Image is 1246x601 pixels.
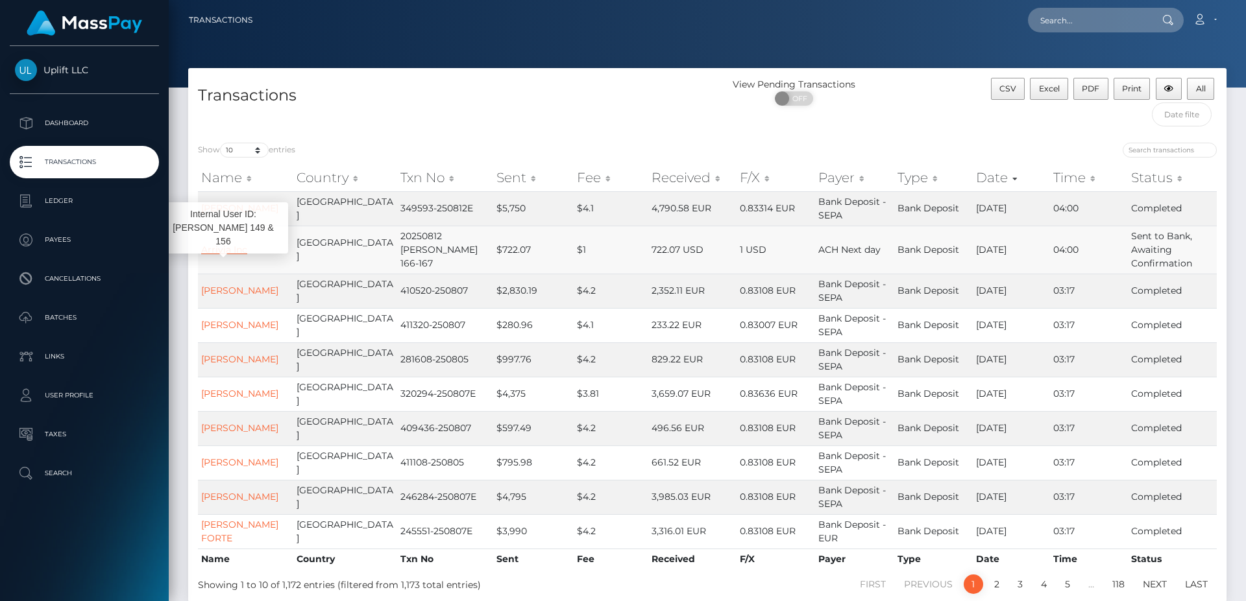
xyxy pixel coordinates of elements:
[1058,574,1077,594] a: 5
[493,308,574,342] td: $280.96
[1073,78,1108,100] button: PDF
[737,308,815,342] td: 0.83007 EUR
[973,226,1050,274] td: [DATE]
[999,84,1016,93] span: CSV
[493,445,574,480] td: $795.98
[894,548,973,569] th: Type
[201,285,278,296] a: [PERSON_NAME]
[648,342,737,377] td: 829.22 EUR
[574,226,648,274] td: $1
[1105,574,1132,594] a: 118
[737,342,815,377] td: 0.83108 EUR
[818,381,886,407] span: Bank Deposit - SEPA
[397,480,493,514] td: 246284-250807E
[1028,8,1150,32] input: Search...
[973,548,1050,569] th: Date
[894,308,973,342] td: Bank Deposit
[397,514,493,548] td: 245551-250807E
[1128,226,1217,274] td: Sent to Bank, Awaiting Confirmation
[198,548,293,569] th: Name
[1128,308,1217,342] td: Completed
[894,274,973,308] td: Bank Deposit
[10,64,159,76] span: Uplift LLC
[1128,342,1217,377] td: Completed
[201,491,278,502] a: [PERSON_NAME]
[293,411,397,445] td: [GEOGRAPHIC_DATA]
[737,411,815,445] td: 0.83108 EUR
[1152,102,1212,126] input: Date filter
[27,10,142,36] img: MassPay Logo
[201,422,278,434] a: [PERSON_NAME]
[737,274,815,308] td: 0.83108 EUR
[648,308,737,342] td: 233.22 EUR
[973,514,1050,548] td: [DATE]
[1050,165,1127,191] th: Time: activate to sort column ascending
[10,457,159,489] a: Search
[1050,226,1127,274] td: 04:00
[15,59,37,81] img: Uplift LLC
[737,226,815,274] td: 1 USD
[574,480,648,514] td: $4.2
[1050,548,1127,569] th: Time
[1128,480,1217,514] td: Completed
[574,191,648,226] td: $4.1
[293,548,397,569] th: Country
[493,165,574,191] th: Sent: activate to sort column ascending
[737,191,815,226] td: 0.83314 EUR
[293,165,397,191] th: Country: activate to sort column ascending
[397,548,493,569] th: Txn No
[1128,548,1217,569] th: Status
[648,480,737,514] td: 3,985.03 EUR
[10,224,159,256] a: Payees
[815,548,894,569] th: Payer
[1187,78,1214,100] button: All
[1050,445,1127,480] td: 03:17
[894,377,973,411] td: Bank Deposit
[737,377,815,411] td: 0.83636 EUR
[818,278,886,303] span: Bank Deposit - SEPA
[1123,143,1217,158] input: Search transactions
[10,146,159,178] a: Transactions
[1050,308,1127,342] td: 03:17
[220,143,269,158] select: Showentries
[10,263,159,295] a: Cancellations
[1128,165,1217,191] th: Status: activate to sort column ascending
[574,308,648,342] td: $4.1
[15,386,154,405] p: User Profile
[737,165,815,191] th: F/X: activate to sort column ascending
[15,347,154,366] p: Links
[15,152,154,172] p: Transactions
[1156,78,1182,100] button: Column visibility
[493,191,574,226] td: $5,750
[493,411,574,445] td: $597.49
[973,308,1050,342] td: [DATE]
[198,84,698,107] h4: Transactions
[1128,445,1217,480] td: Completed
[293,480,397,514] td: [GEOGRAPHIC_DATA]
[397,226,493,274] td: 20250812 [PERSON_NAME] 166-167
[15,191,154,211] p: Ledger
[1128,377,1217,411] td: Completed
[973,274,1050,308] td: [DATE]
[198,573,611,592] div: Showing 1 to 10 of 1,172 entries (filtered from 1,173 total entries)
[293,226,397,274] td: [GEOGRAPHIC_DATA]
[991,78,1025,100] button: CSV
[1114,78,1151,100] button: Print
[818,519,886,544] span: Bank Deposit - EUR
[1122,84,1142,93] span: Print
[1050,342,1127,377] td: 03:17
[815,165,894,191] th: Payer: activate to sort column ascending
[574,445,648,480] td: $4.2
[973,411,1050,445] td: [DATE]
[1050,377,1127,411] td: 03:17
[15,230,154,250] p: Payees
[189,6,252,34] a: Transactions
[1010,574,1030,594] a: 3
[894,514,973,548] td: Bank Deposit
[818,347,886,372] span: Bank Deposit - SEPA
[818,312,886,338] span: Bank Deposit - SEPA
[973,165,1050,191] th: Date: activate to sort column ascending
[397,191,493,226] td: 349593-250812E
[293,342,397,377] td: [GEOGRAPHIC_DATA]
[293,445,397,480] td: [GEOGRAPHIC_DATA]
